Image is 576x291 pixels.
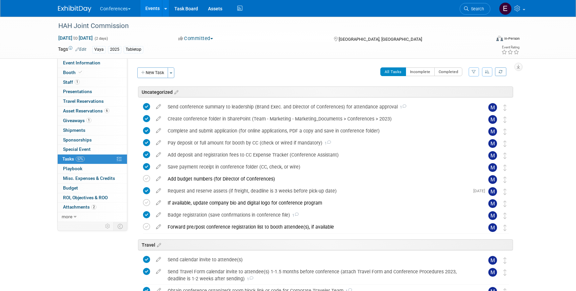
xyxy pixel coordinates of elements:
a: more [58,212,127,222]
div: In-Person [504,36,520,41]
span: Special Event [63,147,91,152]
i: Move task [503,189,507,195]
img: Marygrace LeGros [488,199,497,208]
i: Move task [503,201,507,207]
i: Move task [503,225,507,231]
div: Send calendar invite to attendee(s) [164,254,475,265]
span: Booth [63,70,83,75]
img: Marygrace LeGros [488,223,497,232]
i: Move task [503,257,507,264]
td: Personalize Event Tab Strip [102,222,114,231]
a: Shipments [58,126,127,135]
img: Marygrace LeGros [488,127,497,136]
div: Add budget numbers (for Director of Conferences) [164,173,475,185]
i: Move task [503,128,507,135]
span: [GEOGRAPHIC_DATA], [GEOGRAPHIC_DATA] [339,37,422,42]
a: Search [460,3,490,15]
span: 2 [91,205,96,210]
div: Create conference folder in SharePoint (Team - Marketing - Marketing_Documents > Conferences > 2023) [164,113,475,124]
span: Giveaways [63,118,91,123]
span: Travel Reservations [63,98,104,104]
button: Incomplete [406,67,435,76]
a: Sponsorships [58,135,127,145]
a: edit [153,152,164,158]
a: Budget [58,184,127,193]
a: Tasks57% [58,155,127,164]
div: Send Travel Form calendar invite to attendee(s) 1-1.5 months before conference (attach Travel For... [164,266,475,284]
span: 1 [75,79,80,84]
a: edit [153,104,164,110]
span: Shipments [63,127,85,133]
span: [DATE] [473,189,488,193]
div: 2025 [108,46,121,53]
a: Travel Reservations [58,97,127,106]
i: Move task [503,104,507,111]
a: edit [153,188,164,194]
a: Misc. Expenses & Credits [58,174,127,183]
i: Move task [503,165,507,171]
img: Marygrace LeGros [488,163,497,172]
div: Forward pre/post conference registration list to booth attendee(s), if available [164,221,475,233]
div: Travel [138,239,513,250]
a: Giveaways1 [58,116,127,125]
i: Move task [503,116,507,123]
div: HAH Joint Commission [56,20,480,32]
i: Booth reservation complete [79,70,82,74]
a: Event Information [58,58,127,68]
span: Attachments [63,204,96,210]
a: Refresh [495,67,506,76]
div: Uncategorized [138,86,513,97]
td: Tags [58,46,86,53]
img: Marygrace LeGros [488,139,497,148]
span: 1 [86,118,91,123]
a: Playbook [58,164,127,174]
a: edit [153,176,164,182]
span: 1 [322,141,331,145]
div: Complete and submit application (for online applications, PDF a copy and save in conference folder) [164,125,475,136]
a: Booth [58,68,127,77]
span: Budget [63,185,78,191]
span: Staff [63,79,80,85]
span: Search [469,6,484,11]
div: Send conference summary to leadership (Brand Exec. and Director of Conferences) for attendance ap... [164,101,475,112]
button: Committed [176,35,216,42]
img: Marygrace LeGros [488,175,497,184]
a: edit [153,269,164,275]
img: Format-Inperson.png [496,36,503,41]
div: Event Format [451,35,520,45]
div: Request and reserve assets (if freight, deadline is 3 weeks before pick-up date) [164,185,469,197]
span: more [62,214,72,219]
img: Erin Anderson [499,2,512,15]
a: Presentations [58,87,127,96]
a: ROI, Objectives & ROO [58,193,127,203]
img: Marygrace LeGros [488,268,497,277]
img: Marygrace LeGros [488,211,497,220]
div: Add deposit and registration fees to CC Expense Tracker (Conference Assistant) [164,149,475,161]
a: Staff1 [58,78,127,87]
span: 1 [290,213,299,218]
img: Marygrace LeGros [488,103,497,112]
button: Completed [434,67,463,76]
a: Edit sections [155,241,161,248]
span: 1 [245,277,253,281]
button: All Tasks [380,67,406,76]
span: ROI, Objectives & ROO [63,195,108,200]
a: Asset Reservations6 [58,106,127,116]
div: Vaya [92,46,106,53]
img: Marygrace LeGros [488,187,497,196]
span: Misc. Expenses & Credits [63,176,115,181]
span: [DATE] [DATE] [58,35,93,41]
span: Playbook [63,166,82,171]
i: Move task [503,213,507,219]
span: Event Information [63,60,100,65]
img: Marygrace LeGros [488,115,497,124]
span: Sponsorships [63,137,92,142]
a: Edit sections [173,88,178,95]
img: Marygrace LeGros [488,256,497,265]
i: Move task [503,140,507,147]
span: 57% [76,157,85,162]
img: ExhibitDay [58,6,91,12]
span: Tasks [62,156,85,162]
button: New Task [137,67,168,78]
i: Move task [503,153,507,159]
